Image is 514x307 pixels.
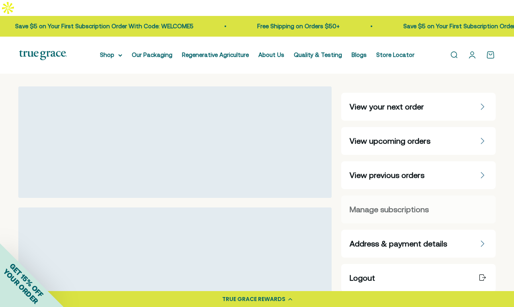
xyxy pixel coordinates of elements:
[341,161,496,189] a: View previous orders
[258,51,284,58] a: About Us
[350,272,375,284] span: Logout
[182,51,249,58] a: Regenerative Agriculture
[132,51,172,58] a: Our Packaging
[341,127,496,155] a: View upcoming orders
[100,50,122,60] summary: Shop
[341,196,496,223] a: Manage subscriptions
[2,267,40,305] span: YOUR ORDER
[350,135,430,147] span: View upcoming orders
[294,51,342,58] a: Quality & Testing
[350,170,424,181] span: View previous orders
[341,264,496,292] a: Logout
[350,101,424,112] span: View your next order
[341,230,496,258] a: Address & payment details
[249,23,331,29] a: Free Shipping on Orders $50+
[341,93,496,121] a: View your next order
[18,86,332,198] span: ‌
[7,22,185,31] p: Save $5 on Your First Subscription Order With Code: WELCOME5
[350,204,429,215] span: Manage subscriptions
[350,238,447,249] span: Address & payment details
[352,51,367,58] a: Blogs
[222,295,285,303] div: TRUE GRACE REWARDS
[376,51,414,58] a: Store Locator
[8,262,45,299] span: GET 15% OFF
